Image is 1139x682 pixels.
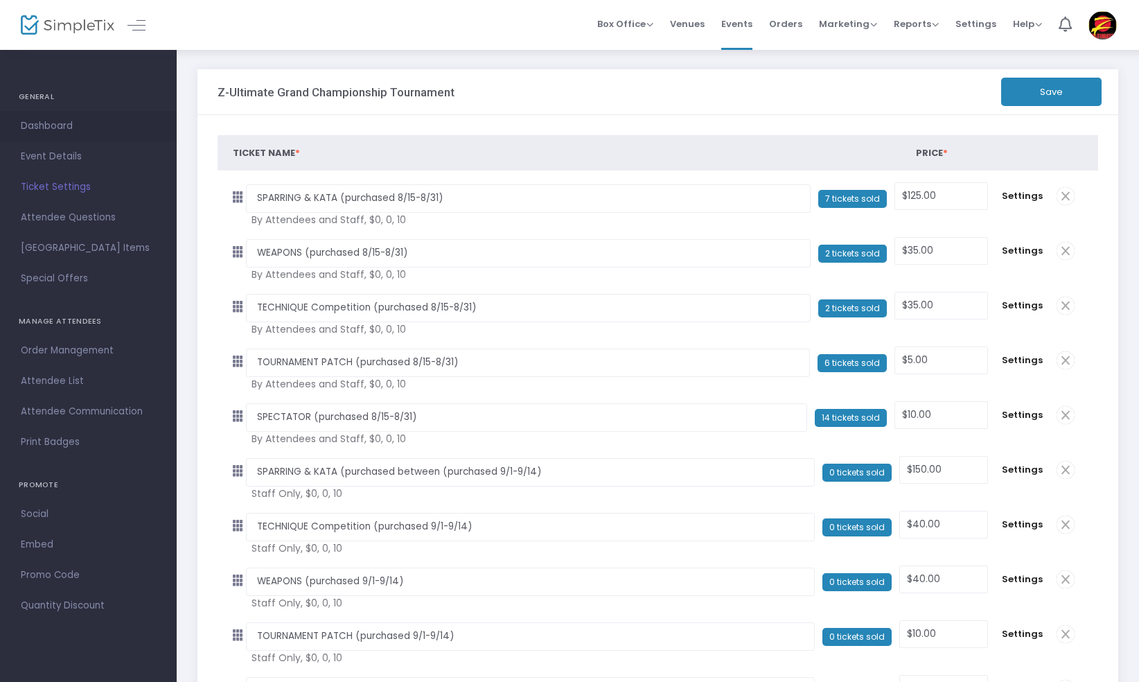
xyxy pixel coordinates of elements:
[246,622,814,651] input: Early bird, rsvp, etc...
[895,347,987,374] input: Price
[822,573,892,591] span: 0 tickets sold
[822,518,892,536] span: 0 tickets sold
[895,238,987,264] input: Price
[21,148,156,166] span: Event Details
[819,17,877,30] span: Marketing
[1002,408,1043,422] span: Settings
[21,433,156,451] span: Print Badges
[916,146,948,159] span: Price
[895,183,987,209] input: Price
[721,6,752,42] span: Events
[900,457,987,483] input: Price
[21,597,156,615] span: Quantity Discount
[1002,353,1043,367] span: Settings
[21,209,156,227] span: Attendee Questions
[1013,17,1042,30] span: Help
[251,377,766,392] span: By Attendees and Staff, $0, 0, 10
[21,403,156,421] span: Attendee Communication
[21,117,156,135] span: Dashboard
[818,299,887,317] span: 2 tickets sold
[21,372,156,390] span: Attendee List
[822,628,892,646] span: 0 tickets sold
[895,292,987,319] input: Price
[19,471,158,499] h4: PROMOTE
[822,464,892,482] span: 0 tickets sold
[597,17,653,30] span: Box Office
[246,568,814,596] input: Early bird, rsvp, etc...
[1002,463,1043,477] span: Settings
[21,239,156,257] span: [GEOGRAPHIC_DATA] Items
[251,213,766,227] span: By Attendees and Staff, $0, 0, 10
[246,239,810,268] input: Early bird, rsvp, etc...
[233,146,300,159] span: Ticket Name
[251,596,766,611] span: Staff Only, $0, 0, 10
[246,513,814,541] input: Early bird, rsvp, etc...
[818,354,887,372] span: 6 tickets sold
[815,409,887,427] span: 14 tickets sold
[900,511,987,538] input: Price
[769,6,802,42] span: Orders
[1002,299,1043,313] span: Settings
[251,432,766,446] span: By Attendees and Staff, $0, 0, 10
[251,651,766,665] span: Staff Only, $0, 0, 10
[19,308,158,335] h4: MANAGE ATTENDEES
[251,322,766,337] span: By Attendees and Staff, $0, 0, 10
[21,536,156,554] span: Embed
[251,541,766,556] span: Staff Only, $0, 0, 10
[246,458,814,487] input: Early bird, rsvp, etc...
[246,403,807,432] input: Early bird, rsvp, etc...
[21,342,156,360] span: Order Management
[1002,189,1043,203] span: Settings
[218,85,454,99] h3: Z-Ultimate Grand Championship Tournament
[246,349,809,377] input: Early bird, rsvp, etc...
[21,566,156,584] span: Promo Code
[1002,518,1043,532] span: Settings
[818,190,887,208] span: 7 tickets sold
[895,402,987,428] input: Price
[251,268,766,282] span: By Attendees and Staff, $0, 0, 10
[1002,572,1043,586] span: Settings
[1002,244,1043,258] span: Settings
[1002,627,1043,641] span: Settings
[21,178,156,196] span: Ticket Settings
[1001,78,1102,106] button: Save
[670,6,705,42] span: Venues
[246,184,810,213] input: Early bird, rsvp, etc...
[246,294,810,322] input: Early bird, rsvp, etc...
[894,17,939,30] span: Reports
[21,505,156,523] span: Social
[21,270,156,288] span: Special Offers
[900,621,987,647] input: Price
[19,83,158,111] h4: GENERAL
[900,566,987,593] input: Price
[955,6,996,42] span: Settings
[818,245,887,263] span: 2 tickets sold
[251,487,766,501] span: Staff Only, $0, 0, 10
